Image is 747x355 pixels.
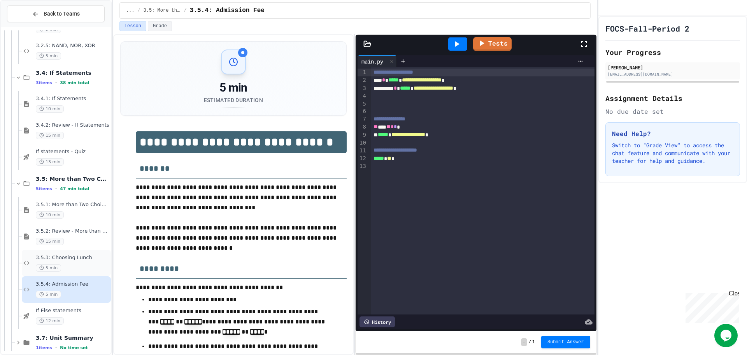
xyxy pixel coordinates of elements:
[605,93,740,104] h2: Assignment Details
[358,92,367,100] div: 4
[359,316,395,327] div: History
[36,186,52,191] span: 5 items
[36,105,64,113] span: 10 min
[521,338,527,346] span: -
[55,344,57,351] span: •
[36,264,61,272] span: 5 min
[137,7,140,14] span: /
[36,291,61,298] span: 5 min
[612,141,733,165] p: Switch to "Grade View" to access the chat feature and communicate with your teacher for help and ...
[36,148,109,155] span: If statements - Quiz
[36,175,109,182] span: 3.5: More than Two Choices
[36,201,109,208] span: 3.5.1: More than Two Choices
[60,345,88,350] span: No time set
[126,7,135,14] span: ...
[608,71,738,77] div: [EMAIL_ADDRESS][DOMAIN_NAME]
[358,115,367,123] div: 7
[682,290,739,323] iframe: chat widget
[358,123,367,131] div: 8
[55,185,57,192] span: •
[605,47,740,58] h2: Your Progress
[60,186,89,191] span: 47 min total
[358,55,397,67] div: main.py
[36,52,61,60] span: 5 min
[36,228,109,235] span: 3.5.2: Review - More than Two Choices
[36,132,64,139] span: 15 min
[358,139,367,147] div: 10
[358,85,367,92] div: 3
[148,21,172,31] button: Grade
[36,334,109,341] span: 3.7: Unit Summary
[36,42,109,49] span: 3.2.5: NAND, NOR, XOR
[358,131,367,139] div: 9
[358,57,387,65] div: main.py
[358,108,367,115] div: 6
[36,317,64,325] span: 12 min
[204,81,263,95] div: 5 min
[36,80,52,85] span: 3 items
[36,254,109,261] span: 3.5.3: Choosing Lunch
[358,100,367,108] div: 5
[36,281,109,288] span: 3.5.4: Admission Fee
[144,7,181,14] span: 3.5: More than Two Choices
[358,162,367,170] div: 13
[714,324,739,347] iframe: chat widget
[3,3,54,49] div: Chat with us now!Close
[190,6,265,15] span: 3.5.4: Admission Fee
[547,339,584,345] span: Submit Answer
[36,95,109,102] span: 3.4.1: If Statements
[119,21,146,31] button: Lesson
[529,339,531,345] span: /
[541,336,590,348] button: Submit Answer
[204,96,263,104] div: Estimated Duration
[36,307,109,314] span: If Else statements
[358,147,367,155] div: 11
[36,238,64,245] span: 15 min
[184,7,187,14] span: /
[605,107,740,116] div: No due date set
[36,345,52,350] span: 1 items
[358,155,367,162] div: 12
[612,129,733,138] h3: Need Help?
[608,64,738,71] div: [PERSON_NAME]
[60,80,89,85] span: 38 min total
[532,339,535,345] span: 1
[358,69,367,76] div: 1
[55,79,57,86] span: •
[36,211,64,219] span: 10 min
[358,76,367,84] div: 2
[473,37,512,51] a: Tests
[605,23,689,34] h1: FOCS-Fall-Period 2
[36,158,64,166] span: 13 min
[44,10,80,18] span: Back to Teams
[36,69,109,76] span: 3.4: If Statements
[7,5,105,22] button: Back to Teams
[36,122,109,129] span: 3.4.2: Review - If Statements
